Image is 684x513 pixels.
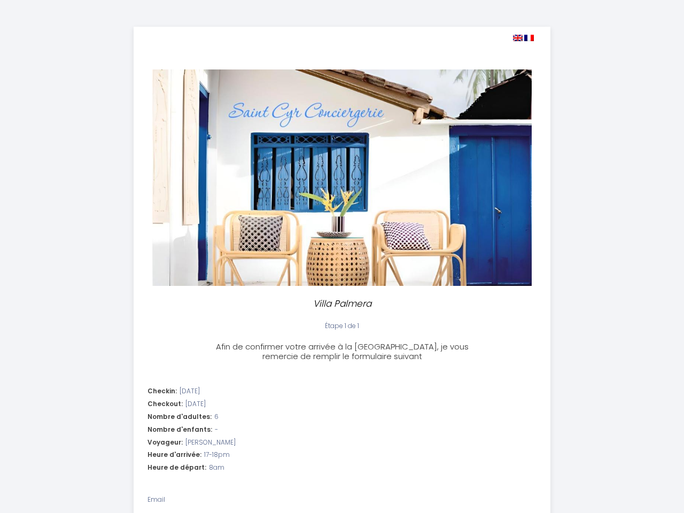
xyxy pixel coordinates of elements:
[147,495,165,505] label: Email
[147,399,183,409] span: Checkout:
[147,412,212,422] span: Nombre d'adultes:
[325,321,359,330] span: Étape 1 de 1
[147,386,177,397] span: Checkin:
[147,425,212,435] span: Nombre d'enfants:
[185,399,206,409] span: [DATE]
[204,450,230,460] span: 17-18pm
[215,425,218,435] span: -
[147,463,206,473] span: Heure de départ:
[214,412,219,422] span: 6
[513,35,523,41] img: en.png
[524,35,534,41] img: fr.png
[211,297,473,311] p: Villa Palmera
[180,386,200,397] span: [DATE]
[147,438,183,448] span: Voyageur:
[147,450,201,460] span: Heure d'arrivée:
[209,463,224,473] span: 8am
[185,438,236,448] span: [PERSON_NAME]
[216,341,469,362] span: Afin de confirmer votre arrivée à la [GEOGRAPHIC_DATA], je vous remercie de remplir le formulaire...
